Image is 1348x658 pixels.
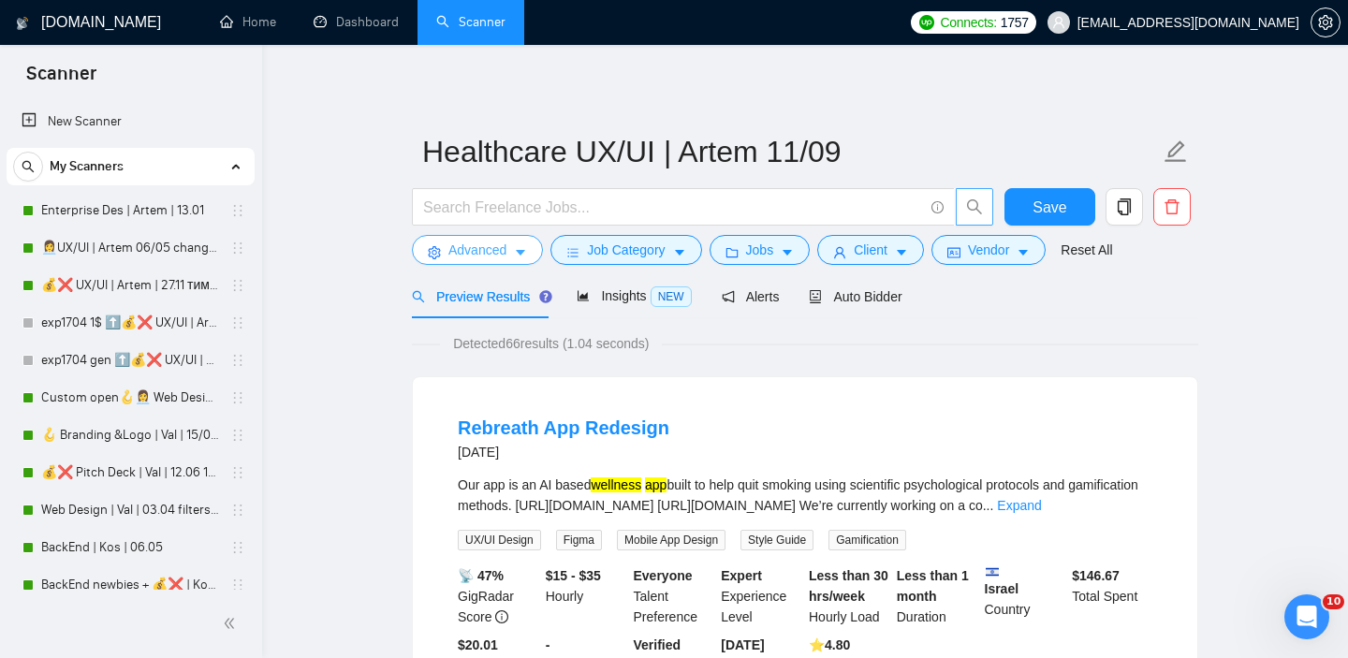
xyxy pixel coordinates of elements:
[537,288,554,305] div: Tooltip anchor
[436,14,505,30] a: searchScanner
[947,245,960,259] span: idcard
[833,245,846,259] span: user
[41,304,219,342] a: exp1704 1$ ⬆️💰❌ UX/UI | Artem
[805,565,893,627] div: Hourly Load
[556,530,602,550] span: Figma
[412,235,543,265] button: settingAdvancedcaret-down
[41,454,219,491] a: 💰❌ Pitch Deck | Val | 12.06 16% view
[230,540,245,555] span: holder
[746,240,774,260] span: Jobs
[458,441,669,463] div: [DATE]
[428,245,441,259] span: setting
[893,565,981,627] div: Duration
[7,103,255,140] li: New Scanner
[722,289,780,304] span: Alerts
[895,245,908,259] span: caret-down
[495,610,508,623] span: info-circle
[1068,565,1156,627] div: Total Spent
[41,529,219,566] a: BackEnd | Kos | 06.05
[230,428,245,443] span: holder
[458,530,541,550] span: UX/UI Design
[412,290,425,303] span: search
[717,565,805,627] div: Experience Level
[412,289,547,304] span: Preview Results
[454,565,542,627] div: GigRadar Score
[940,12,996,33] span: Connects:
[41,267,219,304] a: 💰❌ UX/UI | Artem | 27.11 тимчасово вимкнула
[230,503,245,518] span: holder
[809,289,901,304] span: Auto Bidder
[983,498,994,513] span: ...
[630,565,718,627] div: Talent Preference
[725,245,739,259] span: folder
[931,201,944,213] span: info-circle
[220,14,276,30] a: homeHome
[41,491,219,529] a: Web Design | Val | 03.04 filters changed
[16,8,29,38] img: logo
[781,245,794,259] span: caret-down
[645,477,667,492] mark: app
[1061,240,1112,260] a: Reset All
[710,235,811,265] button: folderJobscaret-down
[230,578,245,592] span: holder
[22,103,240,140] a: New Scanner
[423,196,923,219] input: Search Freelance Jobs...
[919,15,934,30] img: upwork-logo.png
[14,160,42,173] span: search
[721,568,762,583] b: Expert
[956,188,993,226] button: search
[1072,568,1120,583] b: $ 146.67
[986,565,999,578] img: 🇮🇱
[1164,139,1188,164] span: edit
[314,14,399,30] a: dashboardDashboard
[1323,594,1344,609] span: 10
[1052,16,1065,29] span: user
[673,245,686,259] span: caret-down
[617,530,725,550] span: Mobile App Design
[514,245,527,259] span: caret-down
[577,288,691,303] span: Insights
[854,240,887,260] span: Client
[11,60,111,99] span: Scanner
[740,530,813,550] span: Style Guide
[41,342,219,379] a: exp1704 gen ⬆️💰❌ UX/UI | Artem
[1311,15,1340,30] span: setting
[542,565,630,627] div: Hourly
[931,235,1046,265] button: idcardVendorcaret-down
[1017,245,1030,259] span: caret-down
[550,235,701,265] button: barsJob Categorycaret-down
[1284,594,1329,639] iframe: Intercom live chat
[566,245,579,259] span: bars
[634,568,693,583] b: Everyone
[809,637,850,652] b: ⭐️ 4.80
[809,568,888,604] b: Less than 30 hrs/week
[41,417,219,454] a: 🪝 Branding &Logo | Val | 15/05 added other end
[230,278,245,293] span: holder
[587,240,665,260] span: Job Category
[985,565,1065,596] b: Israel
[1033,196,1066,219] span: Save
[722,290,735,303] span: notification
[817,235,924,265] button: userClientcaret-down
[41,379,219,417] a: Custom open🪝👩‍💼 Web Design | Artem 11/10 other start
[230,203,245,218] span: holder
[458,637,498,652] b: $20.01
[41,566,219,604] a: BackEnd newbies + 💰❌ | Kos | 06.05
[828,530,906,550] span: Gamification
[448,240,506,260] span: Advanced
[1153,188,1191,226] button: delete
[223,614,242,633] span: double-left
[458,568,504,583] b: 📡 47%
[230,390,245,405] span: holder
[41,192,219,229] a: Enterprise Des | Artem | 13.01
[897,568,969,604] b: Less than 1 month
[546,637,550,652] b: -
[721,637,764,652] b: [DATE]
[981,565,1069,627] div: Country
[458,417,669,438] a: Rebreath App Redesign
[997,498,1041,513] a: Expand
[546,568,601,583] b: $15 - $35
[440,333,662,354] span: Detected 66 results (1.04 seconds)
[1154,198,1190,215] span: delete
[591,477,641,492] mark: wellness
